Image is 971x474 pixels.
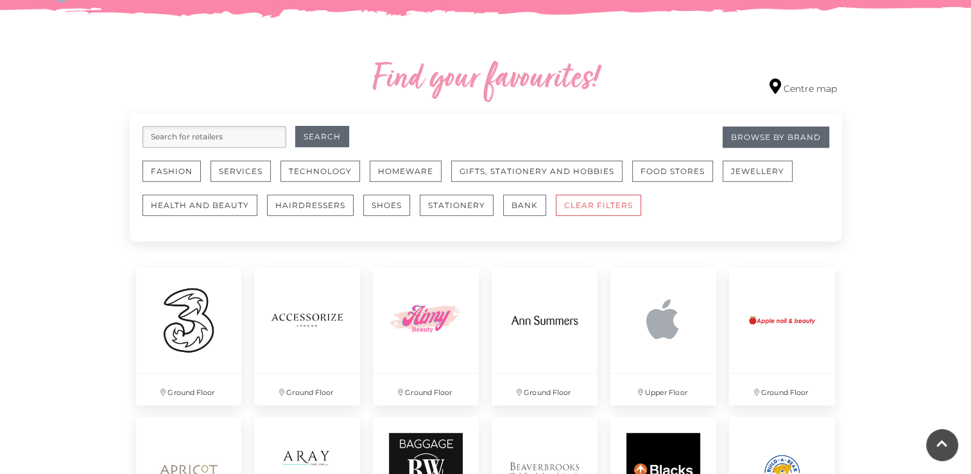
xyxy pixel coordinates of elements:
[363,195,420,229] a: Shoes
[723,127,829,148] a: Browse By Brand
[248,261,366,412] a: Ground Floor
[769,78,837,96] a: Centre map
[280,161,370,195] a: Technology
[373,374,479,405] p: Ground Floor
[211,161,280,195] a: Services
[370,161,451,195] a: Homeware
[604,261,723,412] a: Upper Floor
[142,126,286,148] input: Search for retailers
[295,126,349,147] button: Search
[485,261,604,412] a: Ground Floor
[420,195,503,229] a: Stationery
[729,374,835,405] p: Ground Floor
[556,195,651,229] a: CLEAR FILTERS
[503,195,556,229] a: Bank
[142,161,211,195] a: Fashion
[370,161,442,182] button: Homeware
[610,374,716,405] p: Upper Floor
[363,195,410,216] button: Shoes
[142,161,201,182] button: Fashion
[211,161,271,182] button: Services
[556,195,641,216] button: CLEAR FILTERS
[130,261,248,412] a: Ground Floor
[366,261,485,412] a: Ground Floor
[254,374,360,405] p: Ground Floor
[451,161,632,195] a: Gifts, Stationery and Hobbies
[267,195,354,216] button: Hairdressers
[420,195,494,216] button: Stationery
[142,195,257,216] button: Health and Beauty
[723,261,841,412] a: Ground Floor
[280,161,360,182] button: Technology
[503,195,546,216] button: Bank
[723,161,802,195] a: Jewellery
[451,161,623,182] button: Gifts, Stationery and Hobbies
[632,161,723,195] a: Food Stores
[136,374,242,405] p: Ground Floor
[252,59,720,100] h2: Find your favourites!
[723,161,793,182] button: Jewellery
[632,161,713,182] button: Food Stores
[492,374,597,405] p: Ground Floor
[267,195,363,229] a: Hairdressers
[142,195,267,229] a: Health and Beauty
